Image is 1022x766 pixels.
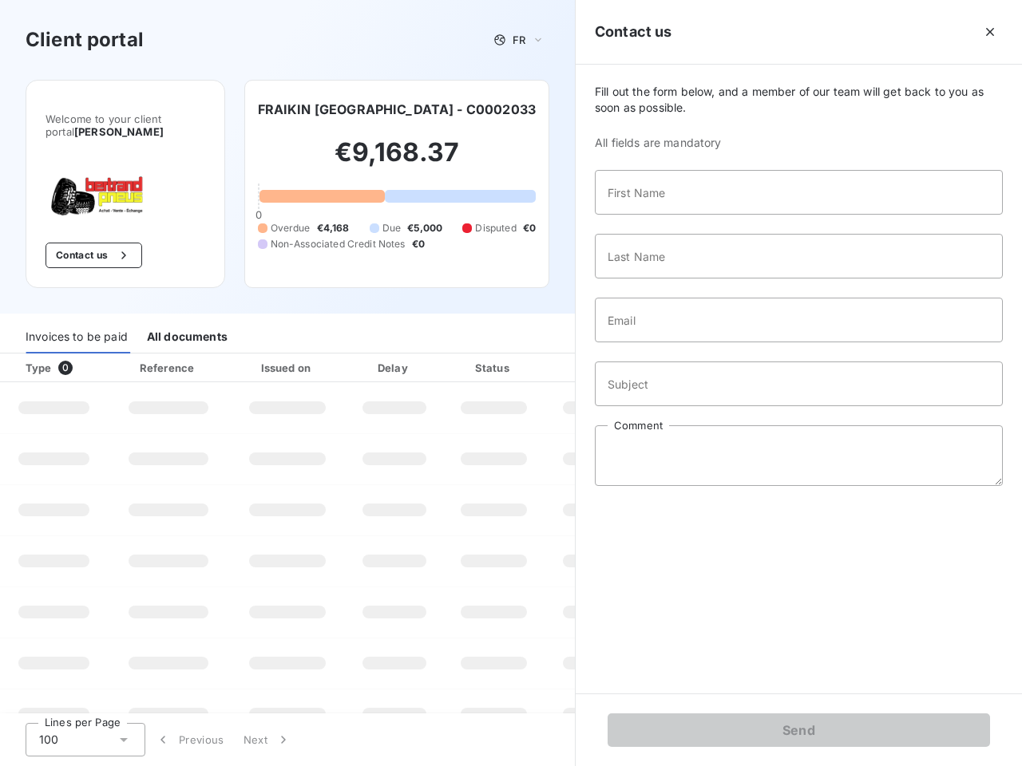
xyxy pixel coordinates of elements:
button: Next [234,723,301,756]
span: 0 [255,208,262,221]
div: Reference [140,361,194,374]
span: Due [382,221,401,235]
h3: Client portal [26,26,144,54]
input: placeholder [595,170,1003,215]
div: Status [446,360,541,376]
span: Welcome to your client portal [46,113,205,138]
button: Contact us [46,243,142,268]
span: €0 [523,221,536,235]
span: Fill out the form below, and a member of our team will get back to you as soon as possible. [595,84,1003,116]
div: All documents [147,320,228,353]
div: Delay [349,360,440,376]
input: placeholder [595,298,1003,342]
h5: Contact us [595,21,672,43]
span: 0 [58,361,73,375]
span: €5,000 [407,221,442,235]
span: All fields are mandatory [595,135,1003,151]
span: FR [513,34,525,46]
span: €0 [412,237,425,251]
div: Issued on [232,360,343,376]
button: Previous [145,723,234,756]
input: placeholder [595,361,1003,406]
h6: FRAIKIN [GEOGRAPHIC_DATA] - C0002033 [258,100,536,119]
span: [PERSON_NAME] [74,125,164,138]
div: Invoices to be paid [26,320,128,353]
img: Company logo [46,176,148,217]
div: Type [16,360,105,376]
span: 100 [39,732,58,748]
span: €4,168 [317,221,350,235]
div: Amount [548,360,650,376]
h2: €9,168.37 [258,136,536,184]
span: Overdue [271,221,311,235]
span: Non-Associated Credit Notes [271,237,406,251]
input: placeholder [595,234,1003,278]
span: Disputed [475,221,516,235]
button: Send [608,713,990,747]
